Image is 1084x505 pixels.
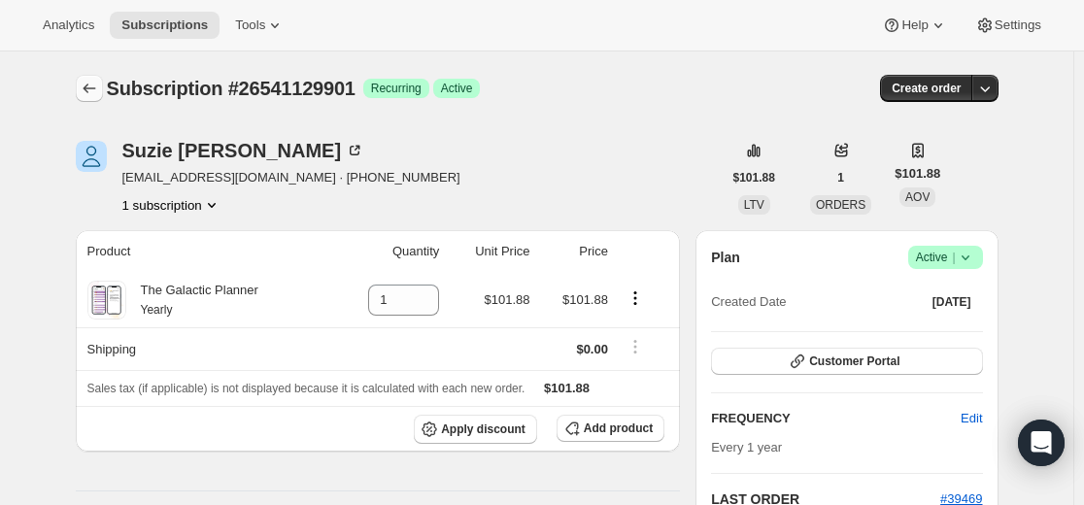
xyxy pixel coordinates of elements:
span: [EMAIL_ADDRESS][DOMAIN_NAME] · [PHONE_NUMBER] [122,168,460,187]
span: Add product [584,421,653,436]
span: Apply discount [441,421,525,437]
span: [DATE] [932,294,971,310]
button: Edit [949,403,994,434]
span: $101.88 [733,170,775,185]
span: AOV [905,190,930,204]
span: Sales tax (if applicable) is not displayed because it is calculated with each new order. [87,382,525,395]
button: Subscriptions [110,12,220,39]
button: Tools [223,12,296,39]
th: Quantity [333,230,446,273]
span: Analytics [43,17,94,33]
button: Help [870,12,959,39]
img: product img [89,281,123,320]
button: Customer Portal [711,348,982,375]
span: Recurring [371,81,422,96]
div: Suzie [PERSON_NAME] [122,141,365,160]
button: [DATE] [921,288,983,316]
button: Subscriptions [76,75,103,102]
div: The Galactic Planner [126,281,258,320]
button: Apply discount [414,415,537,444]
span: Edit [961,409,982,428]
span: $101.88 [895,164,940,184]
button: Analytics [31,12,106,39]
span: ORDERS [816,198,865,212]
button: Create order [880,75,972,102]
span: $0.00 [576,342,608,356]
th: Product [76,230,333,273]
button: Add product [557,415,664,442]
th: Shipping [76,327,333,370]
span: Customer Portal [809,353,899,369]
div: Open Intercom Messenger [1018,420,1065,466]
span: Subscriptions [121,17,208,33]
span: Every 1 year [711,440,782,454]
h2: FREQUENCY [711,409,961,428]
button: Product actions [620,287,651,309]
button: $101.88 [722,164,787,191]
button: Product actions [122,195,221,215]
h2: Plan [711,248,740,267]
th: Price [536,230,614,273]
span: $101.88 [485,292,530,307]
button: Shipping actions [620,336,651,357]
span: | [952,250,955,265]
button: Settings [964,12,1053,39]
span: LTV [744,198,764,212]
span: Created Date [711,292,786,312]
span: Active [916,248,975,267]
span: Tools [235,17,265,33]
span: Subscription #26541129901 [107,78,356,99]
span: Create order [892,81,961,96]
span: Help [901,17,928,33]
span: 1 [837,170,844,185]
span: Suzie Shannon [76,141,107,172]
span: $101.88 [544,381,590,395]
small: Yearly [141,303,173,317]
span: $101.88 [562,292,608,307]
span: Settings [995,17,1041,33]
th: Unit Price [445,230,535,273]
button: 1 [826,164,856,191]
span: Active [441,81,473,96]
